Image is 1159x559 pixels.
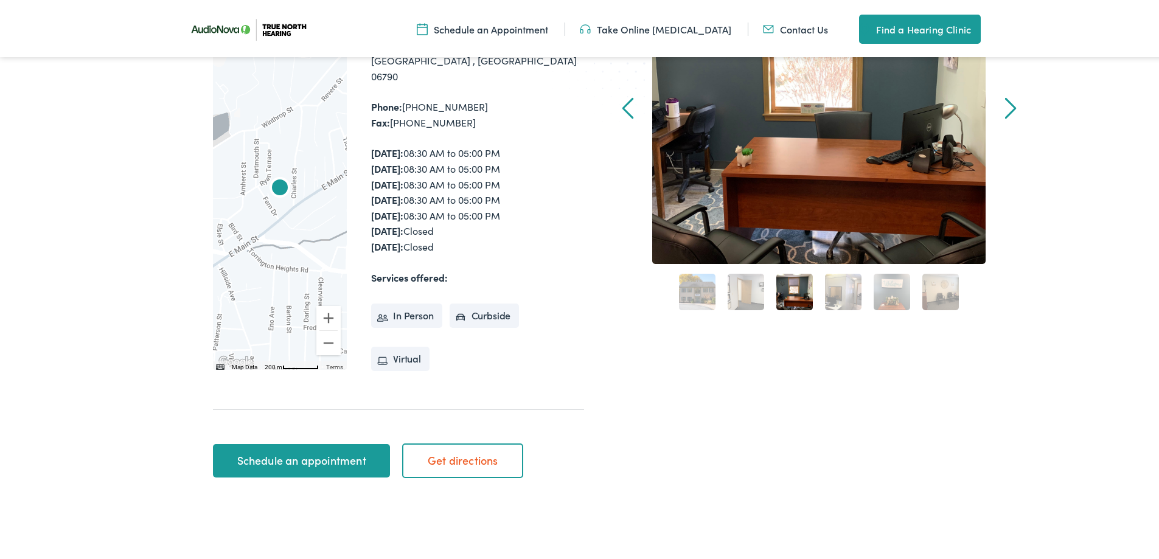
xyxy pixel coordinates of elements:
[371,144,403,157] strong: [DATE]:
[371,206,403,220] strong: [DATE]:
[679,271,715,308] a: 1
[580,20,731,33] a: Take Online [MEDICAL_DATA]
[371,237,403,251] strong: [DATE]:
[622,95,634,117] a: Prev
[825,271,861,308] a: 4
[216,352,256,367] img: Google
[859,12,981,41] a: Find a Hearing Clinic
[763,20,774,33] img: Mail icon in color code ffb348, used for communication purposes
[216,361,224,369] button: Keyboard shortcuts
[261,359,322,367] button: Map Scale: 200 m per 56 pixels
[216,352,256,367] a: Open this area in Google Maps (opens a new window)
[859,19,870,34] img: utility icon
[371,268,448,282] strong: Services offered:
[371,301,442,325] li: In Person
[326,361,343,368] a: Terms (opens in new tab)
[417,20,548,33] a: Schedule an Appointment
[580,20,591,33] img: Headphones icon in color code ffb348
[371,35,584,82] div: [STREET_ADDRESS] [GEOGRAPHIC_DATA] , [GEOGRAPHIC_DATA] 06790
[776,271,813,308] a: 3
[371,97,584,128] div: [PHONE_NUMBER] [PHONE_NUMBER]
[265,172,294,201] div: AudioNova
[213,442,390,476] a: Schedule an appointment
[728,271,764,308] a: 2
[922,271,959,308] a: 6
[763,20,828,33] a: Contact Us
[265,361,282,368] span: 200 m
[232,361,257,369] button: Map Data
[402,441,523,475] a: Get directions
[450,301,520,325] li: Curbside
[417,20,428,33] img: Icon symbolizing a calendar in color code ffb348
[371,190,403,204] strong: [DATE]:
[1005,95,1017,117] a: Next
[371,175,403,189] strong: [DATE]:
[371,221,403,235] strong: [DATE]:
[371,113,390,127] strong: Fax:
[874,271,910,308] a: 5
[371,159,403,173] strong: [DATE]:
[316,304,341,328] button: Zoom in
[371,97,402,111] strong: Phone:
[371,344,430,369] li: Virtual
[316,328,341,353] button: Zoom out
[371,143,584,252] div: 08:30 AM to 05:00 PM 08:30 AM to 05:00 PM 08:30 AM to 05:00 PM 08:30 AM to 05:00 PM 08:30 AM to 0...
